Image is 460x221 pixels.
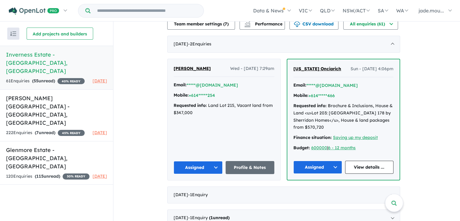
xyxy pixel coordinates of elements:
[36,130,39,135] span: 7
[35,130,55,135] strong: ( unread)
[174,66,211,71] span: [PERSON_NAME]
[293,82,306,88] strong: Email:
[167,36,400,53] div: [DATE]
[333,135,378,140] a: Saving up my deposit
[6,173,90,180] div: 120 Enquir ies
[36,173,44,179] span: 115
[225,21,227,27] span: 7
[293,135,332,140] strong: Finance situation:
[174,92,189,98] strong: Mobile:
[343,18,398,30] button: All enquiries (61)
[293,145,310,150] strong: Budget:
[289,18,338,30] button: CSV download
[188,192,208,197] span: - 1 Enquir y
[167,18,235,30] button: Team member settings (7)
[244,23,250,27] img: bar-chart.svg
[174,102,274,117] div: Land Lot 215, Vacant land from $347,000
[293,102,393,131] div: Brochure & Inclusions, House & Land <u>Lot 203: [GEOGRAPHIC_DATA] 178 by Sherridon Homes</u>, Hou...
[6,94,107,127] h5: [PERSON_NAME][GEOGRAPHIC_DATA] - [GEOGRAPHIC_DATA] , [GEOGRAPHIC_DATA]
[245,21,282,27] span: Performance
[58,130,85,136] span: 45 % READY
[6,146,107,170] h5: Glenmore Estate - [GEOGRAPHIC_DATA] , [GEOGRAPHIC_DATA]
[174,82,187,87] strong: Email:
[32,78,55,84] strong: ( unread)
[27,28,93,40] button: Add projects and builders
[174,161,223,174] button: Assigned
[294,21,300,27] img: download icon
[93,130,107,135] span: [DATE]
[6,51,107,75] h5: Inverness Estate - [GEOGRAPHIC_DATA] , [GEOGRAPHIC_DATA]
[34,78,38,84] span: 55
[93,173,107,179] span: [DATE]
[188,215,230,220] span: - 1 Enquir y
[293,161,342,174] button: Assigned
[188,41,211,47] span: - 2 Enquir ies
[167,186,400,203] div: [DATE]
[35,173,60,179] strong: ( unread)
[63,173,90,180] span: 30 % READY
[240,18,285,30] button: Performance
[9,7,59,15] img: Openlot PRO Logo White
[6,129,85,137] div: 222 Enquir ies
[210,215,213,220] span: 1
[293,144,393,152] div: |
[10,31,16,36] img: sort.svg
[230,65,274,72] span: Wed - [DATE] 7:29am
[351,65,393,73] span: Sun - [DATE] 4:06pm
[293,103,327,108] strong: Requested info:
[328,145,356,150] a: 6 - 12 months
[419,8,444,14] span: jade.mou...
[6,78,85,85] div: 61 Enquir ies
[311,145,327,150] a: 600000
[92,4,202,17] input: Try estate name, suburb, builder or developer
[209,215,230,220] strong: ( unread)
[345,161,394,174] a: View details ...
[293,93,308,98] strong: Mobile:
[293,65,341,73] a: [US_STATE] Onciarich
[174,103,207,108] strong: Requested info:
[174,65,211,72] a: [PERSON_NAME]
[293,66,341,71] span: [US_STATE] Onciarich
[93,78,107,84] span: [DATE]
[226,161,275,174] a: Profile & Notes
[57,78,85,84] span: 40 % READY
